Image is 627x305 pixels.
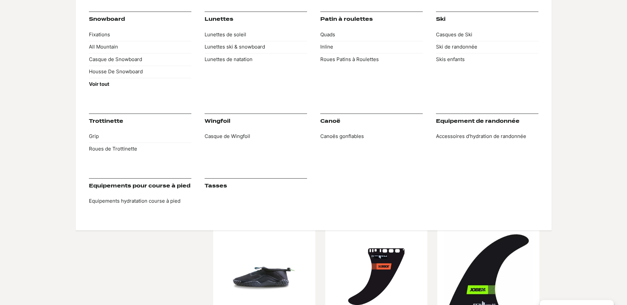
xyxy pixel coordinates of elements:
[205,28,307,41] a: Lunettes de soleil
[205,183,227,189] a: Tasses
[89,16,125,22] a: Snowboard
[89,195,191,208] a: Equipements hydratation course à pied
[205,16,233,22] a: Lunettes
[205,53,307,66] a: Lunettes de natation
[436,41,538,53] a: Ski de randonnée
[436,53,538,66] a: Skis enfants
[320,16,373,22] a: Patin à roulettes
[89,81,109,87] strong: Voir tout
[89,130,191,143] a: Grip
[436,130,538,143] a: Accessoires d'hydration de randonnée
[320,118,340,124] a: Canoë
[436,118,520,124] a: Equipement de randonnée
[89,143,191,155] a: Roues de Trottinette
[89,118,123,124] a: Trottinette
[320,53,423,66] a: Roues Patins à Roulettes
[89,28,191,41] a: Fixations
[205,118,230,124] a: Wingfoil
[320,28,423,41] a: Quads
[89,183,190,189] a: Equipements pour course à pied
[205,130,307,143] a: Casque de Wingfoil
[89,53,191,66] a: Casque de Snowboard
[320,130,423,143] a: Canoës gonflables
[436,16,446,22] a: Ski
[89,41,191,53] a: All Mountain
[436,28,538,41] a: Casques de Ski
[89,66,191,78] a: Housse De Snowboard
[320,41,423,53] a: Inline
[89,78,191,90] a: Voir tout
[205,41,307,53] a: Lunettes ski & snowboard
